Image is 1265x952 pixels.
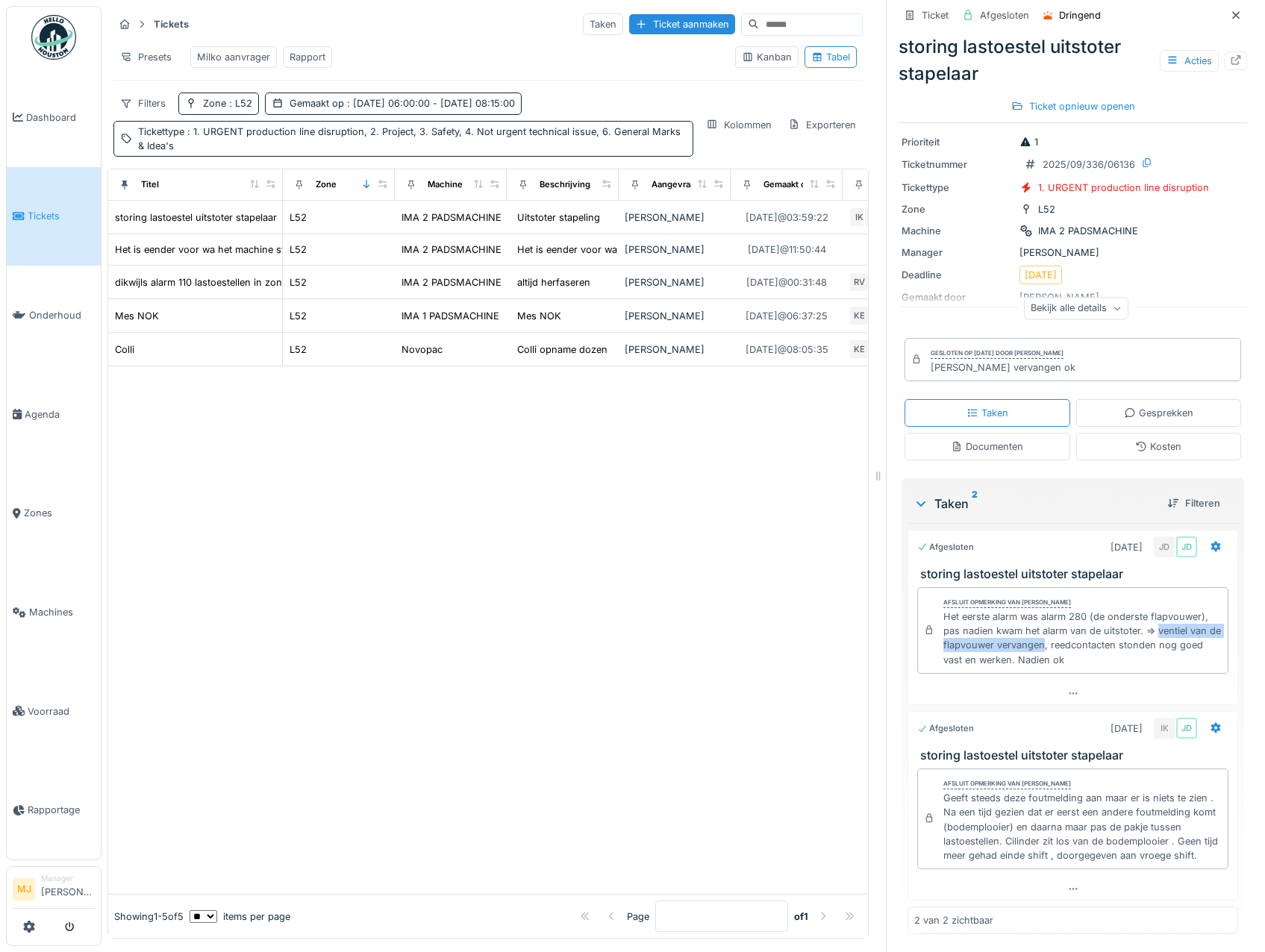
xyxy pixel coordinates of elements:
div: 2025/09/336/06136 [1043,157,1135,172]
div: IK [1154,718,1175,739]
div: IMA 2 PADSMACHINE [402,275,502,289]
div: Gesloten op [DATE] door [PERSON_NAME] [931,348,1063,359]
span: Rapportage [28,803,95,817]
div: [DATE] [1111,540,1143,554]
div: L52 [290,210,307,225]
li: [PERSON_NAME] [41,873,95,905]
div: Manager [902,245,1013,260]
div: [DATE] [1025,268,1057,282]
a: Onderhoud [7,266,101,365]
div: Kolommen [699,114,778,136]
div: Ticketnummer [902,157,1013,172]
div: Machine [902,224,1013,238]
div: Tickettype [902,181,1013,195]
sup: 2 [972,495,978,513]
div: L52 [290,342,307,357]
a: Tickets [7,167,101,266]
div: Titel [141,178,159,191]
div: Manager [41,873,95,884]
div: Het eerste alarm was alarm 280 (de onderste flapvouwer), pas nadien kwam het alarm van de uitstot... [943,610,1222,667]
div: L52 [290,275,307,289]
div: L52 [1038,202,1055,216]
strong: Tickets [148,17,195,31]
span: Voorraad [28,704,95,718]
strong: of 1 [794,909,808,924]
a: Rapportage [7,761,101,860]
a: Machines [7,563,101,662]
div: IK [849,207,869,228]
div: 1 [1019,135,1038,149]
div: Afgesloten [917,722,974,735]
div: Het is eender voor wa het machine stopt,moet je... [517,242,746,257]
div: Ticket aanmaken [629,14,735,34]
div: Zone [316,178,337,191]
div: [DATE] [1111,721,1143,736]
div: [PERSON_NAME] [625,275,725,289]
div: [DATE] @ 08:05:35 [746,342,828,357]
a: Voorraad [7,662,101,761]
div: Filteren [1161,493,1226,513]
div: Zone [203,96,252,110]
div: [PERSON_NAME] [625,309,725,323]
div: Aangevraagd door [652,178,726,191]
div: IMA 1 PADSMACHINE [402,309,499,323]
div: Zone [902,202,1013,216]
a: Agenda [7,365,101,464]
div: Kanban [742,50,792,64]
div: Showing 1 - 5 of 5 [114,909,184,924]
div: Tickettype [138,125,687,153]
h3: storing lastoestel uitstoter stapelaar [920,567,1231,581]
a: Zones [7,464,101,563]
div: [DATE] @ 00:31:48 [746,275,827,289]
div: Milko aanvrager [197,50,270,64]
div: Dringend [1059,8,1101,22]
div: JD [863,207,884,228]
div: Beschrijving [540,178,590,191]
span: : [DATE] 06:00:00 - [DATE] 08:15:00 [344,98,515,109]
div: JD [1154,536,1175,557]
div: 1. URGENT production line disruption [1038,181,1209,195]
div: Afgesloten [917,541,974,554]
div: Rapport [290,50,325,64]
div: Afgesloten [980,8,1029,22]
div: Novopac [402,342,443,357]
div: Ticket [922,8,949,22]
div: L52 [290,309,307,323]
div: Het is eender voor wa het machine stopt moet je elke keer volledig herfaseren. Dan wachten op tem... [115,242,607,257]
div: JD [1176,536,1197,557]
div: [PERSON_NAME] [625,210,725,225]
div: altijd herfaseren [517,275,590,289]
span: Onderhoud [29,308,95,322]
div: [PERSON_NAME] [902,245,1244,260]
div: Taken [913,495,1155,513]
div: Uitstoter stapeling [517,210,600,225]
div: IMA 2 PADSMACHINE [1038,224,1138,238]
a: Dashboard [7,68,101,167]
div: [PERSON_NAME] vervangen ok [931,360,1075,375]
div: [PERSON_NAME] [625,242,725,257]
div: Gemaakt op [763,178,811,191]
h3: storing lastoestel uitstoter stapelaar [920,748,1231,762]
div: IMA 2 PADSMACHINE [402,242,502,257]
div: KE [849,339,869,360]
div: Mes NOK [115,309,159,323]
div: [DATE] @ 06:37:25 [746,309,828,323]
div: storing lastoestel uitstoter stapelaar [115,210,277,225]
div: Geeft steeds deze foutmelding aan maar er is niets te zien . Na een tijd gezien dat er eerst een ... [943,791,1222,862]
div: RV [849,272,869,292]
div: Page [627,909,649,924]
div: Filters [113,93,172,114]
div: Taken [966,406,1008,420]
div: Presets [113,46,178,68]
div: Deadline [902,268,1013,282]
div: [PERSON_NAME] [625,342,725,357]
div: Colli opname dozen [517,342,607,357]
span: Tickets [28,209,95,223]
div: Machine [428,178,463,191]
li: MJ [13,878,35,901]
div: IMA 2 PADSMACHINE [402,210,502,225]
div: KE [849,305,869,326]
div: Bekijk alle details [1024,298,1128,319]
div: Tabel [811,50,850,64]
div: Afsluit opmerking van [PERSON_NAME] [943,779,1071,789]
